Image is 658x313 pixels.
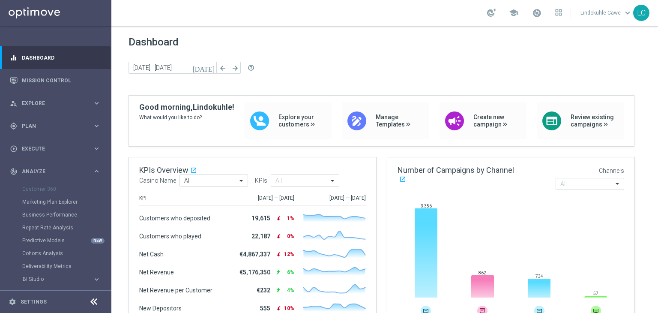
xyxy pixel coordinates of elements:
[10,46,101,69] div: Dashboard
[10,122,18,130] i: gps_fixed
[22,237,89,244] a: Predictive Models
[22,199,89,205] a: Marketing Plan Explorer
[10,168,18,175] i: track_changes
[9,168,101,175] button: track_changes Analyze keyboard_arrow_right
[93,122,101,130] i: keyboard_arrow_right
[10,99,18,107] i: person_search
[22,46,101,69] a: Dashboard
[22,101,93,106] span: Explore
[9,145,101,152] button: play_circle_outline Execute keyboard_arrow_right
[22,263,89,270] a: Deliverability Metrics
[22,169,93,174] span: Analyze
[22,146,93,151] span: Execute
[22,69,101,92] a: Mission Control
[22,123,93,129] span: Plan
[9,298,16,306] i: settings
[23,277,93,282] div: BI Studio
[22,221,111,234] div: Repeat Rate Analysis
[10,122,93,130] div: Plan
[10,168,93,175] div: Analyze
[93,275,101,283] i: keyboard_arrow_right
[22,260,111,273] div: Deliverability Metrics
[23,277,84,282] span: BI Studio
[93,99,101,107] i: keyboard_arrow_right
[22,250,89,257] a: Cohorts Analysis
[10,54,18,62] i: equalizer
[93,144,101,153] i: keyboard_arrow_right
[93,167,101,175] i: keyboard_arrow_right
[22,276,101,283] button: BI Studio keyboard_arrow_right
[509,8,518,18] span: school
[9,100,101,107] button: person_search Explore keyboard_arrow_right
[10,145,18,153] i: play_circle_outline
[633,5,649,21] div: LC
[22,196,111,208] div: Marketing Plan Explorer
[580,6,633,19] a: Lindokuhle Cawekeyboard_arrow_down
[22,273,111,286] div: BI Studio
[9,77,101,84] button: Mission Control
[10,145,93,153] div: Execute
[22,211,89,218] a: Business Performance
[22,183,111,196] div: Customer 360
[22,224,89,231] a: Repeat Rate Analysis
[22,247,111,260] div: Cohorts Analysis
[22,234,111,247] div: Predictive Models
[10,99,93,107] div: Explore
[10,69,101,92] div: Mission Control
[21,299,47,304] a: Settings
[9,54,101,61] button: equalizer Dashboard
[9,123,101,129] button: gps_fixed Plan keyboard_arrow_right
[623,8,632,18] span: keyboard_arrow_down
[91,238,105,244] div: NEW
[22,208,111,221] div: Business Performance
